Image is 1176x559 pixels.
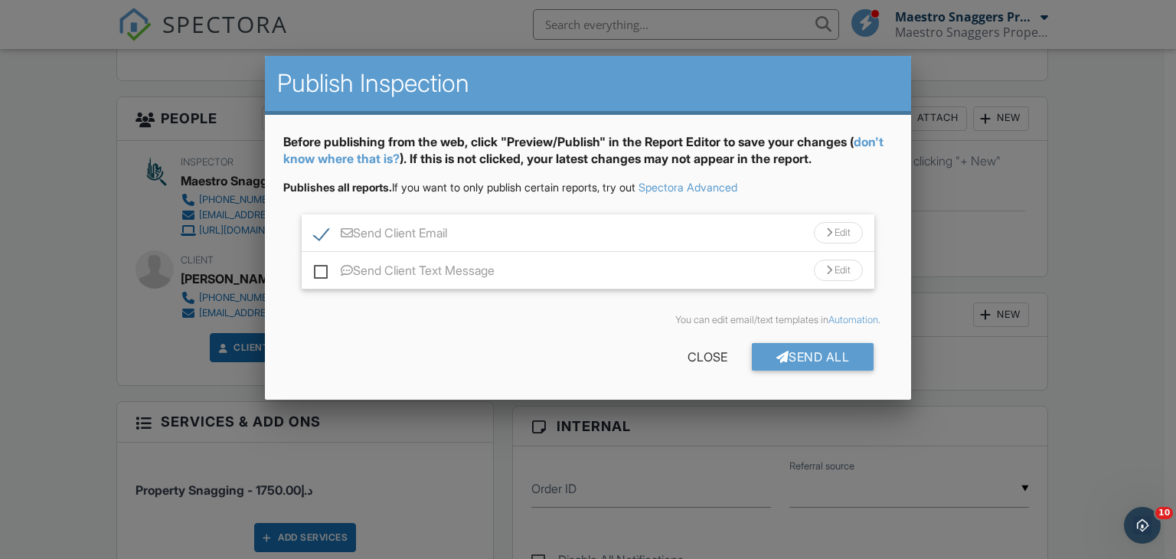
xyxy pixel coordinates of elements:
[283,181,635,194] span: If you want to only publish certain reports, try out
[283,133,893,180] div: Before publishing from the web, click "Preview/Publish" in the Report Editor to save your changes...
[296,314,881,326] div: You can edit email/text templates in .
[1155,507,1173,519] span: 10
[752,343,874,371] div: Send All
[814,222,863,244] div: Edit
[283,181,392,194] strong: Publishes all reports.
[828,314,878,325] a: Automation
[814,260,863,281] div: Edit
[283,134,884,166] a: don't know where that is?
[1124,507,1161,544] iframe: Intercom live chat
[314,263,495,283] label: Send Client Text Message
[277,68,900,99] h2: Publish Inspection
[314,226,447,245] label: Send Client Email
[663,343,752,371] div: Close
[639,181,737,194] a: Spectora Advanced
